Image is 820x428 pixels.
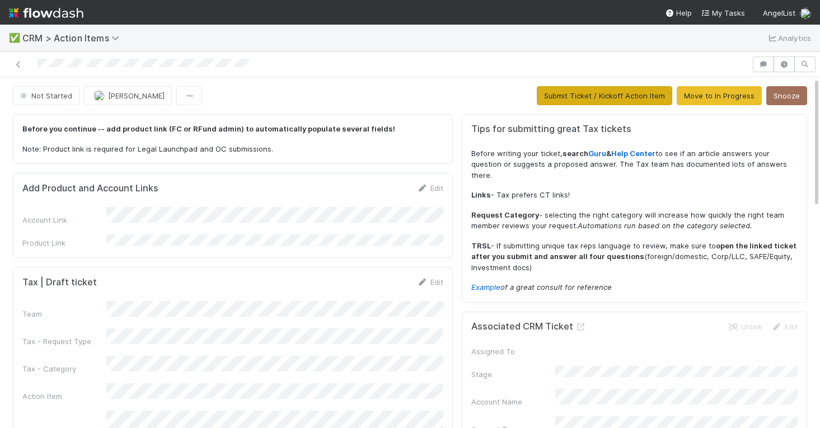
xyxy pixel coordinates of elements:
a: Unlink [728,322,762,331]
p: - Tax prefers CT links! [471,190,798,201]
div: Account Name [471,396,555,407]
strong: Request Category [471,210,539,219]
a: Example [471,283,500,291]
h5: Tax | Draft ticket [22,277,97,288]
em: Automations run based on the category selected. [578,221,752,230]
h5: Associated CRM Ticket [471,321,587,332]
strong: Links [471,190,491,199]
img: logo-inverted-e16ddd16eac7371096b0.svg [9,3,83,22]
h5: Add Product and Account Links [22,183,158,194]
div: Account Link [22,214,106,225]
div: Stage [471,369,555,380]
button: Not Started [13,86,79,105]
span: AngelList [763,8,795,17]
button: Move to In Progress [677,86,762,105]
h5: Tips for submitting great Tax tickets [471,124,798,135]
p: - selecting the right category will increase how quickly the right team member reviews your request. [471,210,798,232]
p: - If submitting unique tax reps language to review, make sure to (foreign/domestic, Corp/LLC, SAF... [471,241,798,274]
span: ✅ [9,33,20,43]
div: Assigned To [471,346,555,357]
button: Snooze [766,86,807,105]
button: [PERSON_NAME] [84,86,172,105]
span: My Tasks [701,8,745,17]
div: Product Link [22,237,106,248]
button: Submit Ticket / Kickoff Action Item [537,86,672,105]
em: of a great consult for reference [471,283,612,291]
a: Help Center [611,149,655,158]
a: Guru [588,149,606,158]
strong: TRSL [471,241,491,250]
span: Not Started [18,91,72,100]
div: Tax - Request Type [22,336,106,347]
a: Edit [417,184,443,192]
div: Team [22,308,106,319]
strong: Before you continue -- add product link (FC or RFund admin) to automatically populate several fie... [22,124,395,133]
a: Edit [771,322,798,331]
img: avatar_784ea27d-2d59-4749-b480-57d513651deb.png [800,8,811,19]
a: My Tasks [701,7,745,18]
a: Analytics [767,31,811,45]
div: Action Item [22,391,106,402]
div: Help [665,7,692,18]
a: Edit [417,278,443,286]
p: Before writing your ticket, to see if an article answers your question or suggests a proposed ans... [471,148,798,181]
strong: search & [563,149,655,158]
img: avatar_784ea27d-2d59-4749-b480-57d513651deb.png [93,90,105,101]
div: Tax - Category [22,363,106,374]
span: [PERSON_NAME] [108,91,165,100]
p: Note: Product link is required for Legal Launchpad and OC submissions. [22,144,443,155]
span: CRM > Action Items [22,32,125,44]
